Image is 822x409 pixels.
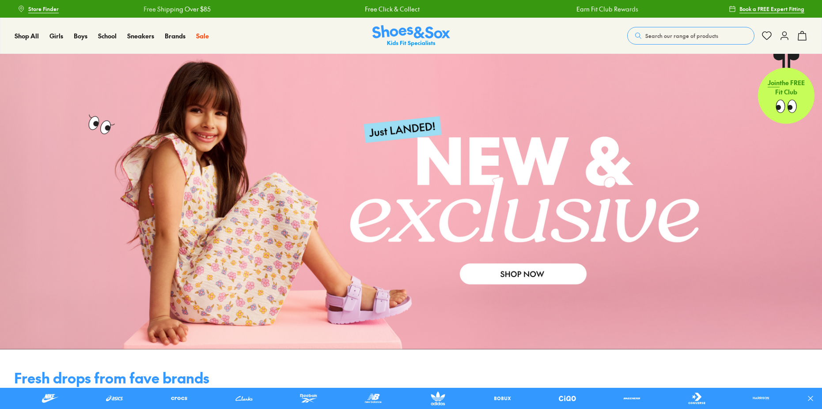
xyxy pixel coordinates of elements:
[127,31,154,41] a: Sneakers
[98,31,117,41] a: School
[645,32,718,40] span: Search our range of products
[627,27,754,45] button: Search our range of products
[28,5,59,13] span: Store Finder
[142,4,209,14] a: Free Shipping Over $85
[165,31,186,41] a: Brands
[372,25,450,47] a: Shoes & Sox
[15,31,39,41] a: Shop All
[74,31,87,40] span: Boys
[758,71,814,104] p: the FREE Fit Club
[364,4,418,14] a: Free Click & Collect
[372,25,450,47] img: SNS_Logo_Responsive.svg
[98,31,117,40] span: School
[768,78,780,87] span: Join
[739,5,804,13] span: Book a FREE Expert Fitting
[575,4,637,14] a: Earn Fit Club Rewards
[15,31,39,40] span: Shop All
[196,31,209,40] span: Sale
[729,1,804,17] a: Book a FREE Expert Fitting
[196,31,209,41] a: Sale
[49,31,63,40] span: Girls
[49,31,63,41] a: Girls
[758,53,814,124] a: Jointhe FREE Fit Club
[18,1,59,17] a: Store Finder
[74,31,87,41] a: Boys
[127,31,154,40] span: Sneakers
[165,31,186,40] span: Brands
